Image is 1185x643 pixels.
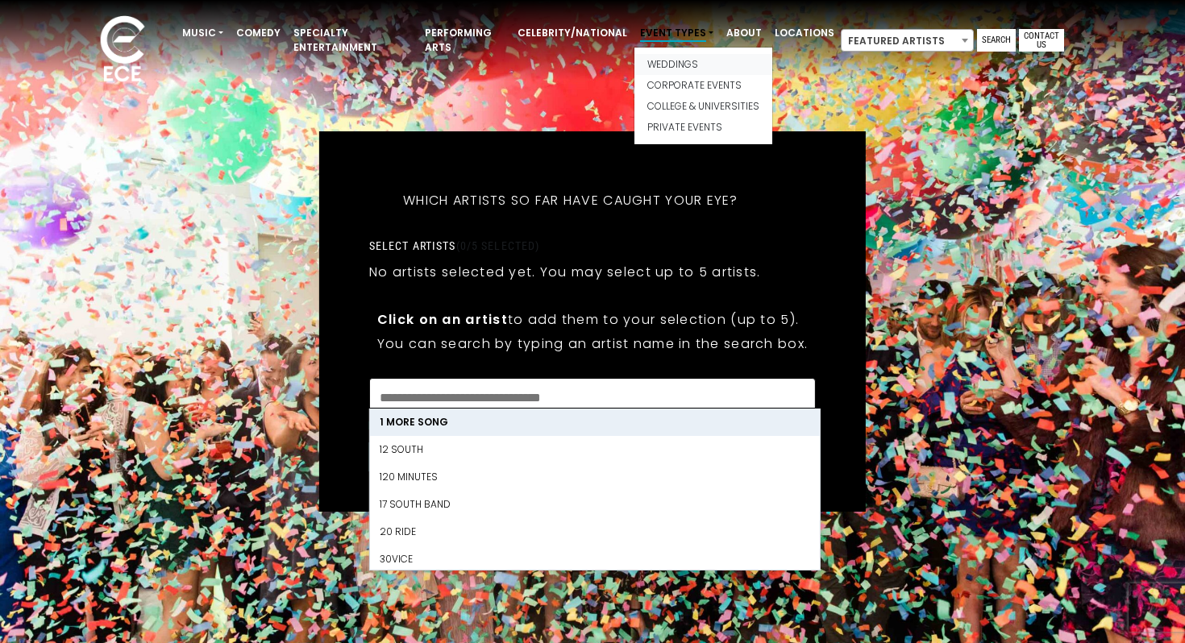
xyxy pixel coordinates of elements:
img: ece_new_logo_whitev2-1.png [82,11,163,89]
p: You can search by typing an artist name in the search box. [377,334,808,354]
label: Select artists [369,239,539,253]
li: 12 South [370,436,820,463]
span: Featured Artists [842,30,973,52]
a: About [720,19,768,47]
span: (0/5 selected) [456,239,540,252]
li: 120 Minutes [370,463,820,491]
textarea: Search [380,388,805,403]
a: Performing Arts [418,19,511,61]
strong: Click on an artist [377,310,508,329]
li: 20 Ride [370,518,820,546]
a: Weddings [634,54,772,75]
a: Locations [768,19,841,47]
a: Celebrity/National [511,19,634,47]
a: Comedy [230,19,287,47]
a: Event Types [634,19,720,47]
a: Specialty Entertainment [287,19,418,61]
a: College & Universities [634,96,772,117]
a: Corporate Events [634,75,772,96]
a: Private Events [634,117,772,138]
li: 30Vice [370,546,820,573]
li: 1 More Song [370,409,820,436]
span: Featured Artists [841,29,974,52]
h5: Which artists so far have caught your eye? [369,172,772,230]
p: No artists selected yet. You may select up to 5 artists. [369,262,761,282]
a: Contact Us [1019,29,1064,52]
a: Music [176,19,230,47]
li: 17 South Band [370,491,820,518]
a: Search [977,29,1016,52]
p: to add them to your selection (up to 5). [377,309,808,330]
